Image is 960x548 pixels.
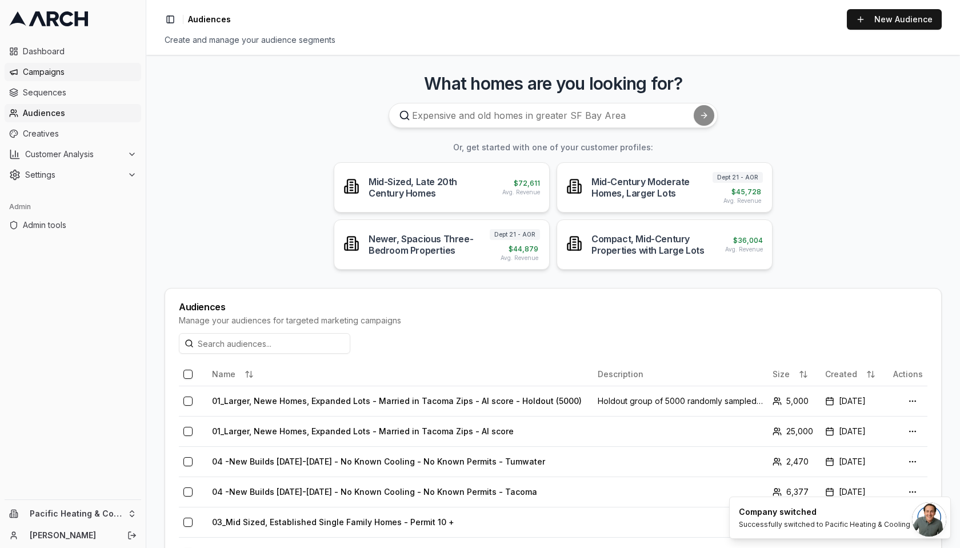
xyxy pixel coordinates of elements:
a: Admin tools [5,216,141,234]
a: Audiences [5,104,141,122]
span: Avg. Revenue [502,188,540,197]
th: Actions [888,363,927,386]
button: Log out [124,527,140,543]
td: 01_Larger, Newe Homes, Expanded Lots - Married in Tacoma Zips - AI score [207,416,593,446]
a: New Audience [847,9,942,30]
td: 04 -New Builds [DATE]-[DATE] - No Known Cooling - No Known Permits - Tacoma [207,477,593,507]
div: 5,000 [773,395,816,407]
div: Audiences [179,302,927,311]
span: Avg. Revenue [501,254,538,262]
span: Customer Analysis [25,149,123,160]
span: $ 72,611 [514,179,540,188]
span: Audiences [188,14,231,25]
span: Avg. Revenue [725,245,763,254]
div: Create and manage your audience segments [165,34,942,46]
td: 03_Mid Sized, Established Single Family Homes - Permit 10 + [207,507,593,537]
div: 6,377 [773,486,816,498]
span: Dept 21 - AOR [713,172,763,183]
span: Dept 21 - AOR [490,229,540,240]
span: $ 44,879 [509,245,538,254]
div: [DATE] [825,486,883,498]
button: Customer Analysis [5,145,141,163]
div: 2,470 [773,456,816,467]
span: $ 36,004 [733,236,763,245]
h3: What homes are you looking for? [165,73,942,94]
button: Settings [5,166,141,184]
div: Created [825,365,883,383]
td: 01_Larger, Newe Homes, Expanded Lots - Married in Tacoma Zips - AI score - Holdout (5000) [207,386,593,416]
span: Admin tools [23,219,137,231]
span: $ 45,728 [731,187,761,197]
div: Successfully switched to Pacific Heating & Cooling [739,520,910,529]
div: Newer, Spacious Three-Bedroom Properties [369,233,490,256]
td: Holdout group of 5000 randomly sampled from "01_Larger, Newe Homes, Expanded Lots - Married in Ta... [593,386,768,416]
div: Size [773,365,816,383]
div: Manage your audiences for targeted marketing campaigns [179,315,927,326]
a: Dashboard [5,42,141,61]
div: Mid-Century Moderate Homes, Larger Lots [591,176,713,199]
span: Sequences [23,87,137,98]
h3: Or, get started with one of your customer profiles: [165,142,942,153]
div: [DATE] [825,395,883,407]
span: Campaigns [23,66,137,78]
td: 04 -New Builds [DATE]-[DATE] - No Known Cooling - No Known Permits - Tumwater [207,446,593,477]
nav: breadcrumb [188,14,231,25]
a: Sequences [5,83,141,102]
a: Open chat [912,502,946,537]
input: Expensive and old homes in greater SF Bay Area [389,103,718,128]
div: [DATE] [825,456,883,467]
div: 25,000 [773,426,816,437]
div: Admin [5,198,141,216]
a: Campaigns [5,63,141,81]
a: [PERSON_NAME] [30,530,115,541]
div: [DATE] [825,426,883,437]
a: Creatives [5,125,141,143]
th: Description [593,363,768,386]
span: Dashboard [23,46,137,57]
input: Search audiences... [179,333,350,354]
div: Mid-Sized, Late 20th Century Homes [369,176,493,199]
button: Pacific Heating & Cooling [5,505,141,523]
div: Company switched [739,506,910,518]
span: Settings [25,169,123,181]
div: Name [212,365,589,383]
span: Creatives [23,128,137,139]
span: Audiences [23,107,137,119]
span: Pacific Heating & Cooling [30,509,123,519]
div: Compact, Mid-Century Properties with Large Lots [591,233,716,256]
span: Avg. Revenue [723,197,761,205]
